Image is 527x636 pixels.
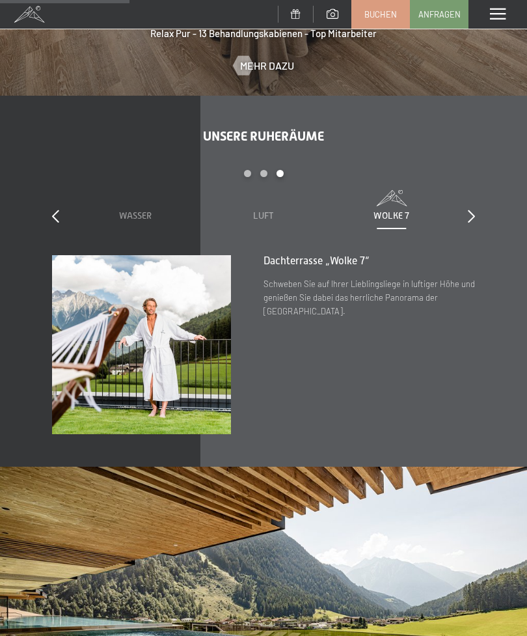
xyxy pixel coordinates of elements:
[263,277,475,318] p: Schweben Sie auf Ihrer Lieblingsliege in luftiger Höhe und genießen Sie dabei das herrliche Panor...
[418,8,461,20] span: Anfragen
[119,210,152,221] span: Wasser
[253,210,274,221] span: Luft
[411,1,468,28] a: Anfragen
[277,170,284,177] div: Carousel Page 3 (Current Slide)
[72,170,455,190] div: Carousel Pagination
[263,255,369,267] span: Dachterrasse „Wolke 7“
[352,1,409,28] a: Buchen
[244,170,251,177] div: Carousel Page 1
[364,8,397,20] span: Buchen
[203,128,324,144] span: Unsere Ruheräume
[240,59,294,73] span: Mehr dazu
[260,170,267,177] div: Carousel Page 2
[52,255,231,434] img: Ein Wellness-Urlaub in Südtirol – 7.700 m² Spa, 10 Saunen
[234,59,294,73] a: Mehr dazu
[373,210,409,221] span: Wolke 7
